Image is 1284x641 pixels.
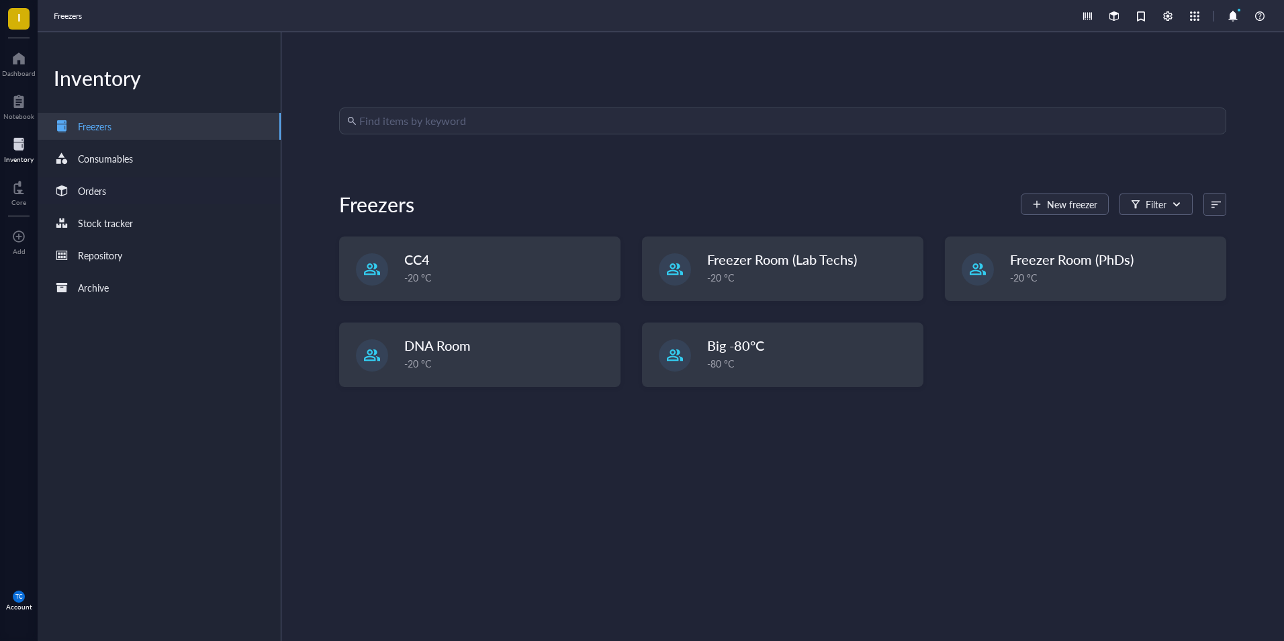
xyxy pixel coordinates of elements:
[404,270,612,285] div: -20 °C
[38,210,281,237] a: Stock tracker
[404,356,612,371] div: -20 °C
[38,274,281,301] a: Archive
[78,119,111,134] div: Freezers
[13,247,26,255] div: Add
[3,112,34,120] div: Notebook
[4,134,34,163] a: Inventory
[78,280,109,295] div: Archive
[1021,194,1109,215] button: New freezer
[38,242,281,269] a: Repository
[1047,199,1097,210] span: New freezer
[11,198,26,206] div: Core
[3,91,34,120] a: Notebook
[1010,250,1134,269] span: Freezer Room (PhDs)
[78,183,106,198] div: Orders
[4,155,34,163] div: Inventory
[339,191,414,218] div: Freezers
[78,248,122,263] div: Repository
[17,9,21,26] span: I
[707,270,915,285] div: -20 °C
[1146,197,1166,212] div: Filter
[6,603,32,611] div: Account
[11,177,26,206] a: Core
[2,48,36,77] a: Dashboard
[78,216,133,230] div: Stock tracker
[78,151,133,166] div: Consumables
[38,65,281,91] div: Inventory
[707,336,764,355] span: Big -80°C
[38,113,281,140] a: Freezers
[15,593,23,600] span: TC
[38,177,281,204] a: Orders
[404,336,471,355] span: DNA Room
[404,250,430,269] span: CC4
[707,250,857,269] span: Freezer Room (Lab Techs)
[2,69,36,77] div: Dashboard
[1010,270,1218,285] div: -20 °C
[707,356,915,371] div: -80 °C
[54,9,85,23] a: Freezers
[38,145,281,172] a: Consumables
